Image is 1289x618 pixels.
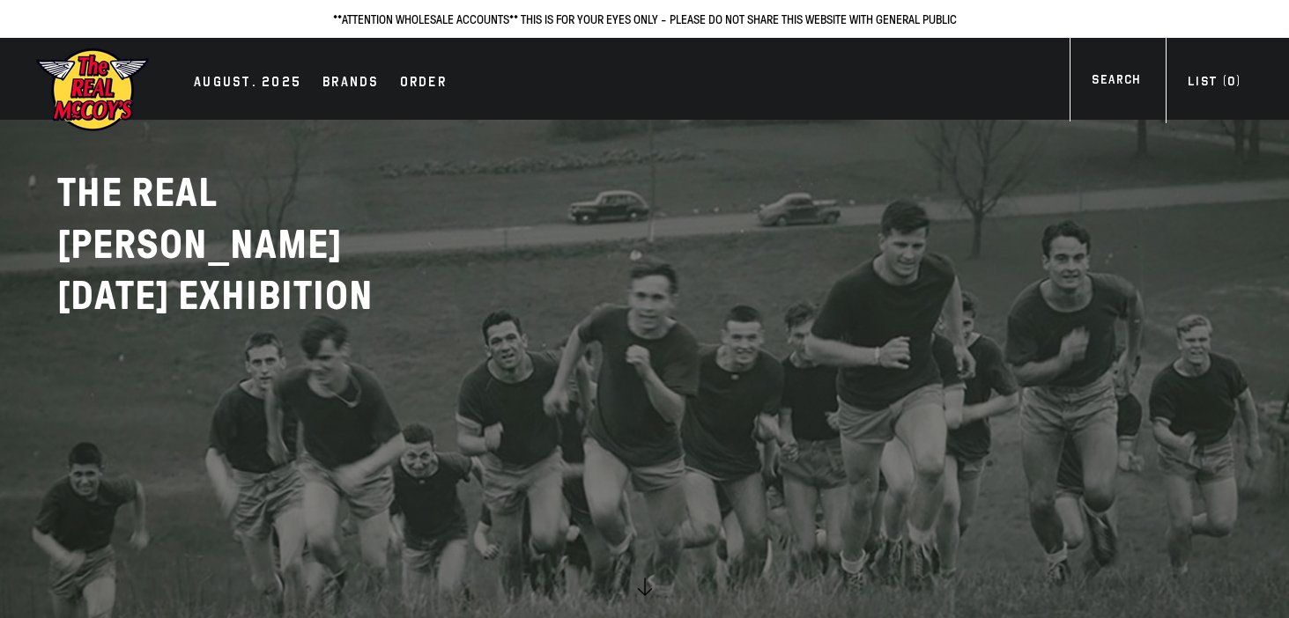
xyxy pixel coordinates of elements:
a: AUGUST. 2025 [185,71,310,96]
div: AUGUST. 2025 [194,71,301,96]
a: Search [1070,70,1162,94]
div: Search [1092,70,1140,94]
p: [DATE] EXHIBITION [57,270,498,322]
a: Order [391,71,456,96]
h2: THE REAL [PERSON_NAME] [57,167,498,322]
div: List ( ) [1188,72,1241,96]
span: 0 [1227,74,1235,89]
p: **ATTENTION WHOLESALE ACCOUNTS** THIS IS FOR YOUR EYES ONLY - PLEASE DO NOT SHARE THIS WEBSITE WI... [18,9,1271,29]
img: mccoys-exhibition [35,47,150,133]
div: Order [400,71,447,96]
a: List (0) [1166,72,1263,96]
div: Brands [322,71,379,96]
